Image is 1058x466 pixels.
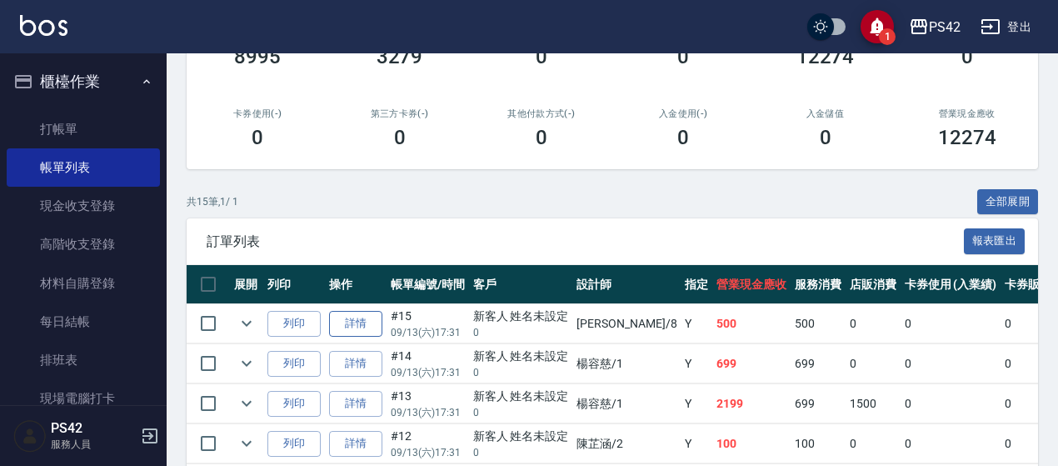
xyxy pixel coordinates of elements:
[7,225,160,263] a: 高階收支登錄
[252,126,263,149] h3: 0
[974,12,1038,43] button: 登出
[473,348,569,365] div: 新客人 姓名未設定
[13,419,47,453] img: Person
[846,384,901,423] td: 1500
[901,265,1001,304] th: 卡券使用 (入業績)
[7,148,160,187] a: 帳單列表
[51,437,136,452] p: 服務人員
[377,45,423,68] h3: 3279
[861,10,894,43] button: save
[681,304,712,343] td: Y
[234,45,281,68] h3: 8995
[902,10,967,44] button: PS42
[681,424,712,463] td: Y
[938,126,996,149] h3: 12274
[681,265,712,304] th: 指定
[263,265,325,304] th: 列印
[387,344,469,383] td: #14
[473,325,569,340] p: 0
[536,45,547,68] h3: 0
[394,126,406,149] h3: 0
[7,60,160,103] button: 櫃檯作業
[207,233,964,250] span: 訂單列表
[391,325,465,340] p: 09/13 (六) 17:31
[491,108,592,119] h2: 其他付款方式(-)
[51,420,136,437] h5: PS42
[791,344,846,383] td: 699
[572,344,681,383] td: 楊容慈 /1
[473,445,569,460] p: 0
[712,265,791,304] th: 營業現金應收
[387,265,469,304] th: 帳單編號/時間
[846,344,901,383] td: 0
[473,428,569,445] div: 新客人 姓名未設定
[207,108,308,119] h2: 卡券使用(-)
[774,108,876,119] h2: 入金儲值
[796,45,855,68] h3: 12274
[681,344,712,383] td: Y
[329,311,382,337] a: 詳情
[901,384,1001,423] td: 0
[469,265,573,304] th: 客戶
[791,304,846,343] td: 500
[391,365,465,380] p: 09/13 (六) 17:31
[572,265,681,304] th: 設計師
[473,388,569,405] div: 新客人 姓名未設定
[329,351,382,377] a: 詳情
[791,424,846,463] td: 100
[879,28,896,45] span: 1
[329,391,382,417] a: 詳情
[387,304,469,343] td: #15
[267,391,321,417] button: 列印
[267,431,321,457] button: 列印
[391,405,465,420] p: 09/13 (六) 17:31
[712,384,791,423] td: 2199
[7,303,160,341] a: 每日結帳
[572,304,681,343] td: [PERSON_NAME] /8
[234,431,259,456] button: expand row
[961,45,973,68] h3: 0
[929,17,961,38] div: PS42
[964,233,1026,248] a: 報表匯出
[387,424,469,463] td: #12
[473,365,569,380] p: 0
[267,311,321,337] button: 列印
[7,110,160,148] a: 打帳單
[387,384,469,423] td: #13
[7,379,160,418] a: 現場電腦打卡
[572,384,681,423] td: 楊容慈 /1
[712,304,791,343] td: 500
[677,126,689,149] h3: 0
[234,311,259,336] button: expand row
[234,391,259,416] button: expand row
[187,194,238,209] p: 共 15 筆, 1 / 1
[329,431,382,457] a: 詳情
[267,351,321,377] button: 列印
[846,424,901,463] td: 0
[977,189,1039,215] button: 全部展開
[846,265,901,304] th: 店販消費
[536,126,547,149] h3: 0
[901,424,1001,463] td: 0
[234,351,259,376] button: expand row
[791,384,846,423] td: 699
[964,228,1026,254] button: 報表匯出
[348,108,450,119] h2: 第三方卡券(-)
[632,108,734,119] h2: 入金使用(-)
[712,424,791,463] td: 100
[572,424,681,463] td: 陳芷涵 /2
[901,344,1001,383] td: 0
[901,304,1001,343] td: 0
[820,126,831,149] h3: 0
[325,265,387,304] th: 操作
[473,405,569,420] p: 0
[681,384,712,423] td: Y
[791,265,846,304] th: 服務消費
[473,308,569,325] div: 新客人 姓名未設定
[916,108,1018,119] h2: 營業現金應收
[712,344,791,383] td: 699
[230,265,263,304] th: 展開
[677,45,689,68] h3: 0
[20,15,67,36] img: Logo
[391,445,465,460] p: 09/13 (六) 17:31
